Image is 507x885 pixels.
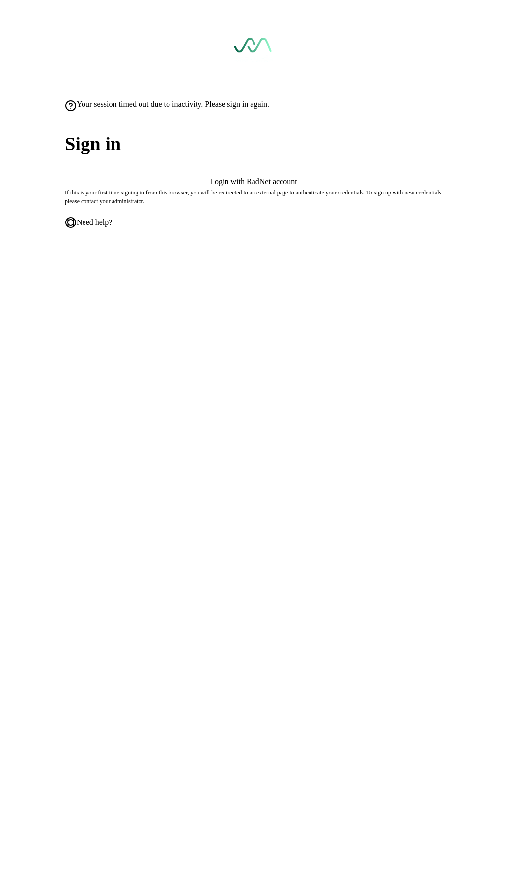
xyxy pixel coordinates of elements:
button: Login with RadNet account [65,177,442,186]
a: Go to sign in [234,38,273,62]
span: Sign in [65,130,442,159]
a: Need help? [65,217,112,228]
span: If this is your first time signing in from this browser, you will be redirected to an external pa... [65,189,441,205]
img: See-Mode Logo [234,38,273,62]
span: Your session timed out due to inactivity. Please sign in again. [77,100,269,109]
